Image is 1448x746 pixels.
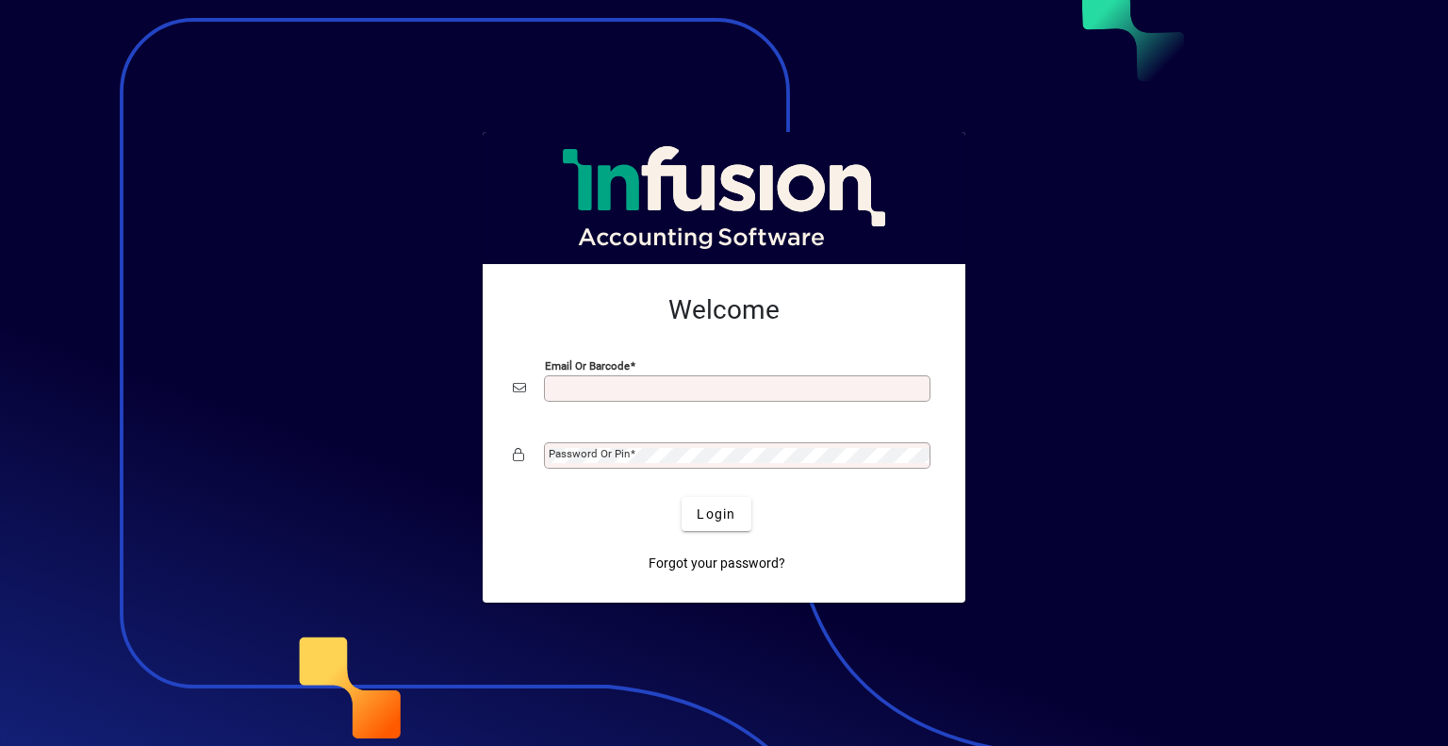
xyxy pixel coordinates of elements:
[697,505,735,524] span: Login
[545,359,630,373] mat-label: Email or Barcode
[549,447,630,460] mat-label: Password or Pin
[682,497,750,531] button: Login
[649,554,785,573] span: Forgot your password?
[641,546,793,580] a: Forgot your password?
[513,294,935,326] h2: Welcome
